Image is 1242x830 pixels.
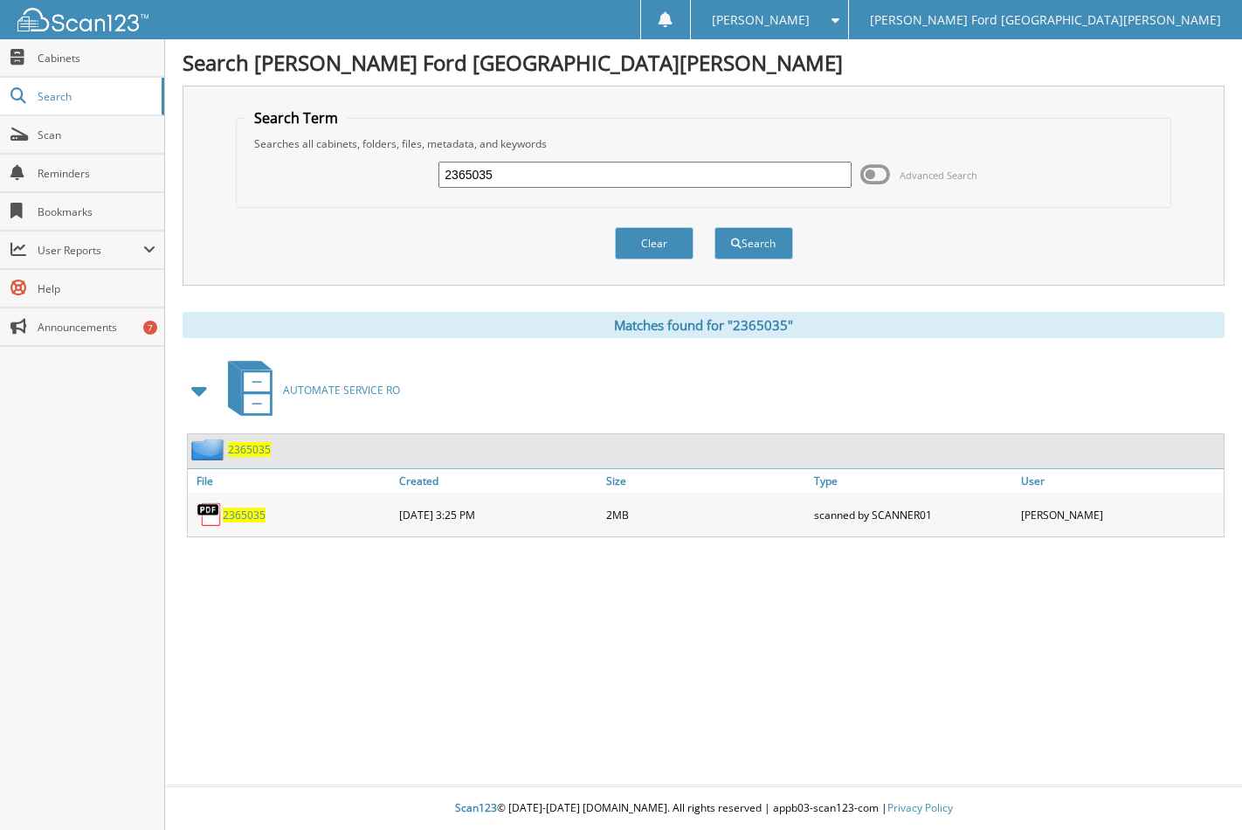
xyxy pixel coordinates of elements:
button: Clear [615,227,693,259]
span: AUTOMATE SERVICE RO [283,383,400,398]
a: Type [810,469,1017,493]
span: Scan123 [455,800,497,815]
legend: Search Term [245,108,347,128]
span: Announcements [38,320,155,335]
img: PDF.png [197,501,223,528]
span: Scan [38,128,155,142]
span: Bookmarks [38,204,155,219]
div: Matches found for "2365035" [183,312,1225,338]
a: Privacy Policy [887,800,953,815]
span: Search [38,89,153,104]
span: Help [38,281,155,296]
div: 7 [143,321,157,335]
div: scanned by SCANNER01 [810,497,1017,532]
div: 2MB [602,497,809,532]
span: [PERSON_NAME] [712,15,810,25]
span: Cabinets [38,51,155,66]
a: Size [602,469,809,493]
a: 2365035 [228,442,271,457]
div: © [DATE]-[DATE] [DOMAIN_NAME]. All rights reserved | appb03-scan123-com | [165,787,1242,830]
a: File [188,469,395,493]
div: [PERSON_NAME] [1017,497,1224,532]
h1: Search [PERSON_NAME] Ford [GEOGRAPHIC_DATA][PERSON_NAME] [183,48,1225,77]
a: Created [395,469,602,493]
button: Search [714,227,793,259]
img: scan123-logo-white.svg [17,8,148,31]
span: Reminders [38,166,155,181]
a: 2365035 [223,508,266,522]
span: User Reports [38,243,143,258]
a: AUTOMATE SERVICE RO [217,356,400,425]
span: Advanced Search [900,169,977,182]
a: User [1017,469,1224,493]
div: [DATE] 3:25 PM [395,497,602,532]
div: Searches all cabinets, folders, files, metadata, and keywords [245,136,1163,151]
img: folder2.png [191,439,228,460]
span: [PERSON_NAME] Ford [GEOGRAPHIC_DATA][PERSON_NAME] [870,15,1221,25]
